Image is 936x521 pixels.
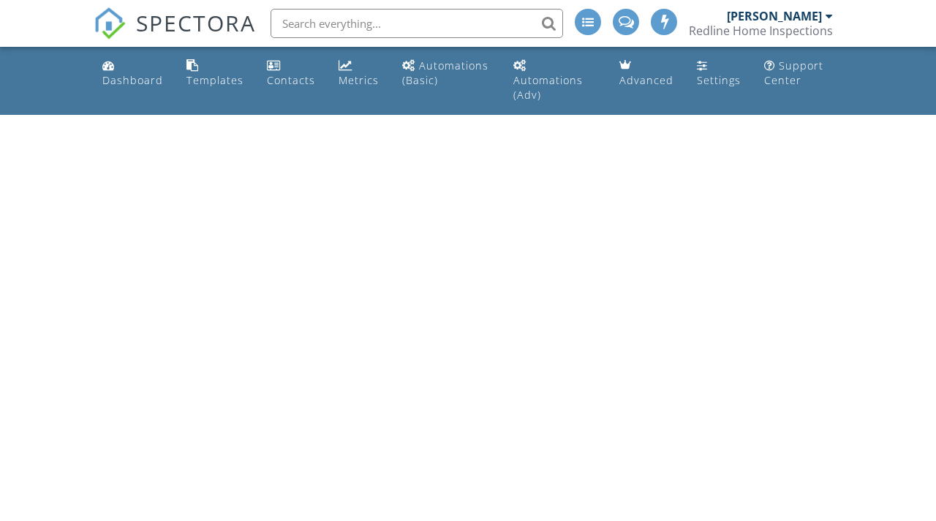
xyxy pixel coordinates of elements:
a: Automations (Advanced) [507,53,601,109]
a: Dashboard [97,53,169,94]
a: Advanced [614,53,679,94]
a: Settings [691,53,747,94]
div: Contacts [267,73,315,87]
div: [PERSON_NAME] [727,9,822,23]
div: Templates [186,73,244,87]
a: Contacts [261,53,321,94]
div: Advanced [619,73,673,87]
span: SPECTORA [136,7,256,38]
div: Settings [697,73,741,87]
div: Dashboard [102,73,163,87]
a: SPECTORA [94,20,256,50]
div: Metrics [339,73,379,87]
a: Support Center [758,53,839,94]
a: Metrics [333,53,385,94]
div: Redline Home Inspections [689,23,833,38]
div: Automations (Basic) [402,59,488,87]
div: Automations (Adv) [513,73,583,102]
a: Automations (Basic) [396,53,496,94]
input: Search everything... [271,9,563,38]
img: The Best Home Inspection Software - Spectora [94,7,126,40]
a: Templates [181,53,249,94]
div: Support Center [764,59,823,87]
